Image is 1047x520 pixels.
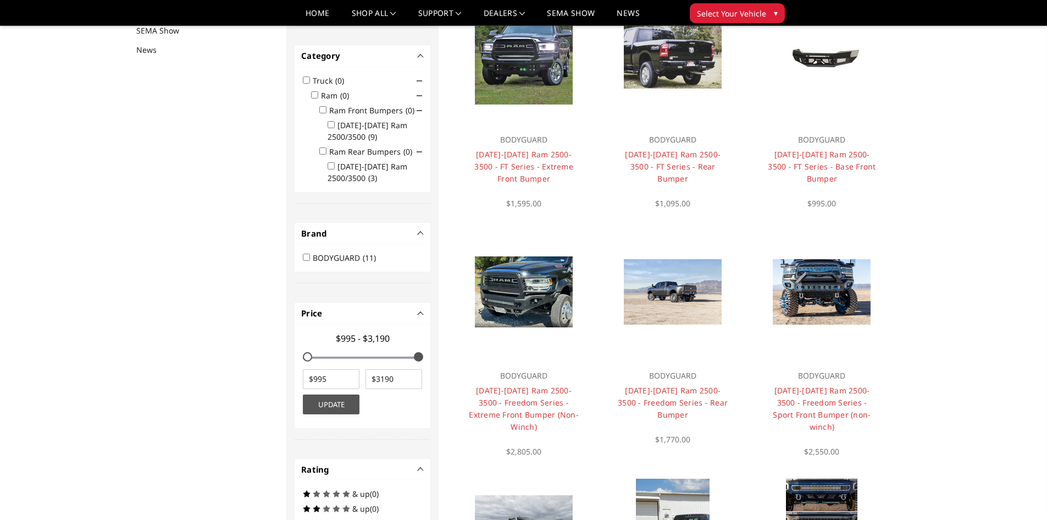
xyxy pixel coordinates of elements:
button: - [418,310,424,316]
a: [DATE]-[DATE] Ram 2500-3500 - FT Series - Base Front Bumper [768,149,876,184]
label: Truck [313,75,351,86]
a: Home [306,9,329,25]
label: [DATE]-[DATE] Ram 2500/3500 [328,161,407,183]
button: - [418,231,424,236]
span: ▾ [774,7,778,19]
span: $1,595.00 [506,198,541,209]
span: (0) [403,146,412,157]
label: BODYGUARD [313,253,383,263]
a: News [617,9,639,25]
a: [DATE]-[DATE] Ram 2500-3500 - FT Series - Extreme Front Bumper [474,149,573,184]
span: $1,770.00 [655,434,690,445]
h4: Price [301,307,424,320]
p: BODYGUARD [767,369,877,382]
label: Ram [321,90,356,101]
span: (0) [406,105,414,116]
span: $2,550.00 [804,446,839,457]
span: (3) [368,173,377,183]
p: BODYGUARD [468,369,579,382]
a: Dealers [484,9,525,25]
span: & up [352,489,370,499]
input: $3190 [365,369,422,389]
span: Select Your Vehicle [697,8,766,19]
span: $995.00 [807,198,836,209]
span: (0) [370,503,379,514]
h4: Brand [301,227,424,240]
a: Support [418,9,462,25]
input: $995 [303,369,359,389]
span: (11) [363,253,376,263]
span: (0) [335,75,344,86]
label: [DATE]-[DATE] Ram 2500/3500 [328,120,407,142]
p: BODYGUARD [767,133,877,146]
span: Click to show/hide children [417,108,422,113]
button: - [418,467,424,472]
button: Update [303,395,359,414]
a: News [136,44,170,56]
button: Select Your Vehicle [690,3,785,23]
p: BODYGUARD [618,133,728,146]
p: BODYGUARD [468,133,579,146]
a: SEMA Show [136,25,193,36]
span: (0) [340,90,349,101]
a: [DATE]-[DATE] Ram 2500-3500 - Freedom Series - Rear Bumper [618,385,728,420]
span: & up [352,503,370,514]
span: $1,095.00 [655,198,690,209]
span: Click to show/hide children [417,93,422,98]
span: (9) [368,132,377,142]
span: Click to show/hide children [417,149,422,155]
p: BODYGUARD [618,369,728,382]
label: Ram Front Bumpers [329,105,421,116]
label: Ram Rear Bumpers [329,146,419,157]
span: (0) [370,489,379,499]
a: SEMA Show [547,9,595,25]
iframe: Chat Widget [992,467,1047,520]
a: [DATE]-[DATE] Ram 2500-3500 - Freedom Series - Sport Front Bumper (non-winch) [773,385,871,432]
h4: Category [301,50,424,62]
span: Click to show/hide children [417,78,422,84]
span: $2,805.00 [506,446,541,457]
h4: Rating [301,463,424,476]
a: [DATE]-[DATE] Ram 2500-3500 - FT Series - Rear Bumper [625,149,721,184]
a: shop all [352,9,396,25]
a: [DATE]-[DATE] Ram 2500-3500 - Freedom Series - Extreme Front Bumper (Non-Winch) [469,385,579,432]
button: - [418,53,424,58]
